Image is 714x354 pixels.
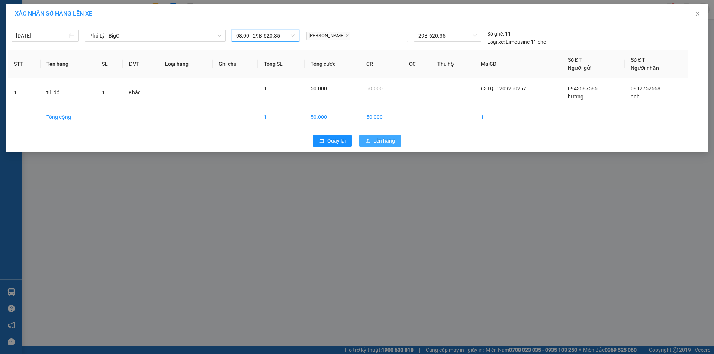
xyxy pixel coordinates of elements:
[487,38,505,46] span: Loại xe:
[217,33,222,38] span: down
[631,65,659,71] span: Người nhận
[631,94,640,100] span: anh
[41,107,96,127] td: Tổng cộng
[41,78,96,107] td: túi đỏ
[15,10,92,17] span: XÁC NHẬN SỐ HÀNG LÊN XE
[123,50,159,78] th: ĐVT
[313,135,352,147] button: rollbackQuay lại
[418,30,476,41] span: 29B-620.35
[487,30,504,38] span: Số ghế:
[8,78,41,107] td: 1
[487,38,546,46] div: Limousine 11 chỗ
[89,30,221,41] span: Phủ Lý - BigC
[213,50,258,78] th: Ghi chú
[568,57,582,63] span: Số ĐT
[305,50,360,78] th: Tổng cước
[236,30,295,41] span: 08:00 - 29B-620.35
[258,107,305,127] td: 1
[258,50,305,78] th: Tổng SL
[360,50,403,78] th: CR
[159,50,213,78] th: Loại hàng
[687,4,708,25] button: Close
[305,107,360,127] td: 50.000
[568,65,592,71] span: Người gửi
[319,138,324,144] span: rollback
[327,137,346,145] span: Quay lại
[264,85,267,91] span: 1
[365,138,370,144] span: upload
[345,34,349,38] span: close
[481,85,526,91] span: 63TQT1209250257
[695,11,701,17] span: close
[568,94,583,100] span: hương
[631,85,660,91] span: 0912752668
[373,137,395,145] span: Lên hàng
[8,50,41,78] th: STT
[631,57,645,63] span: Số ĐT
[366,85,383,91] span: 50.000
[568,85,598,91] span: 0943687586
[475,107,562,127] td: 1
[359,135,401,147] button: uploadLên hàng
[96,50,123,78] th: SL
[41,50,96,78] th: Tên hàng
[306,32,350,40] span: [PERSON_NAME]
[311,85,327,91] span: 50.000
[431,50,475,78] th: Thu hộ
[102,90,105,95] span: 1
[475,50,562,78] th: Mã GD
[403,50,431,78] th: CC
[16,32,68,40] input: 12/09/2025
[360,107,403,127] td: 50.000
[123,78,159,107] td: Khác
[487,30,511,38] div: 11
